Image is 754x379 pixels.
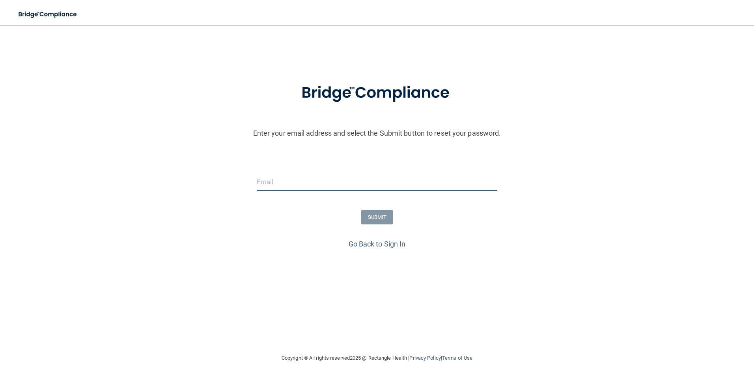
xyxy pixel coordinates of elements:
[361,210,393,224] button: SUBMIT
[233,345,521,371] div: Copyright © All rights reserved 2025 @ Rectangle Health | |
[285,73,469,114] img: bridge_compliance_login_screen.278c3ca4.svg
[409,355,440,361] a: Privacy Policy
[442,355,472,361] a: Terms of Use
[349,240,406,248] a: Go Back to Sign In
[12,6,84,22] img: bridge_compliance_login_screen.278c3ca4.svg
[257,173,498,191] input: Email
